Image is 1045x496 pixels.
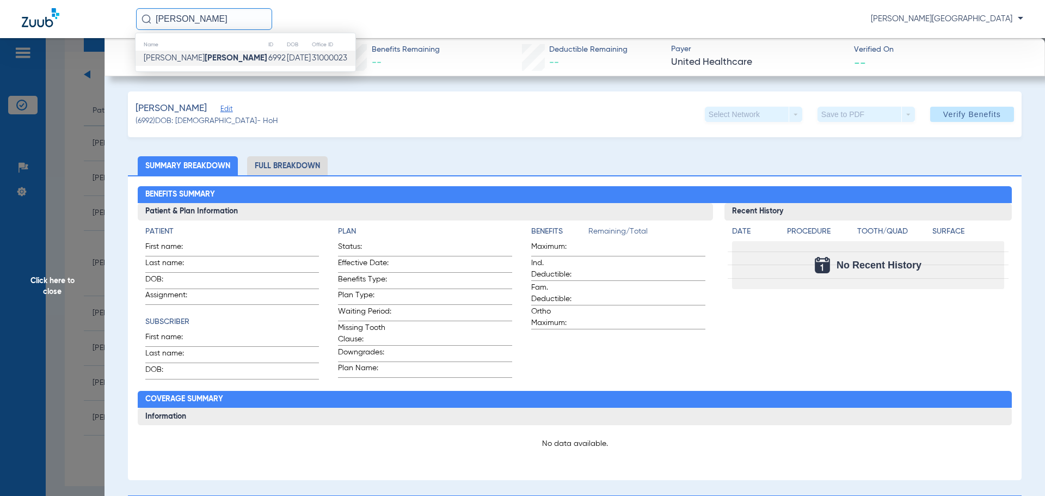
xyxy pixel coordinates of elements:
h3: Information [138,408,1012,425]
span: Benefits Remaining [372,44,440,56]
span: Status: [338,241,391,256]
span: Benefits Type: [338,274,391,289]
span: -- [854,57,866,68]
span: [PERSON_NAME] [136,102,207,115]
span: Assignment: [145,290,199,304]
span: [PERSON_NAME][GEOGRAPHIC_DATA] [871,14,1023,25]
span: Missing Tooth Clause: [338,322,391,345]
span: Ortho Maximum: [531,306,585,329]
span: Fam. Deductible: [531,282,585,305]
img: Search Icon [142,14,151,24]
td: 31000023 [311,51,355,66]
span: Edit [220,105,230,115]
span: Downgrades: [338,347,391,362]
span: -- [372,58,382,68]
span: (6992) DOB: [DEMOGRAPHIC_DATA] - HoH [136,115,278,127]
span: Effective Date: [338,258,391,272]
span: -- [549,58,559,68]
button: Verify Benefits [930,107,1014,122]
app-breakdown-title: Surface [932,226,1004,241]
h4: Procedure [787,226,853,237]
span: No Recent History [837,260,921,271]
h2: Coverage Summary [138,391,1012,408]
span: Waiting Period: [338,306,391,321]
app-breakdown-title: Tooth/Quad [857,226,929,241]
app-breakdown-title: Date [732,226,778,241]
span: DOB: [145,274,199,289]
span: Payer [671,44,845,55]
span: First name: [145,332,199,346]
span: United Healthcare [671,56,845,69]
span: Deductible Remaining [549,44,628,56]
strong: [PERSON_NAME] [205,54,267,62]
span: Plan Name: [338,363,391,377]
h4: Benefits [531,226,588,237]
input: Search for patients [136,8,272,30]
h4: Subscriber [145,316,319,328]
span: Verified On [854,44,1028,56]
h4: Patient [145,226,319,237]
td: 6992 [268,51,286,66]
h4: Surface [932,226,1004,237]
span: First name: [145,241,199,256]
span: Last name: [145,258,199,272]
th: DOB [286,39,311,51]
span: Remaining/Total [588,226,705,241]
h4: Date [732,226,778,237]
h4: Plan [338,226,512,237]
span: Last name: [145,348,199,363]
p: No data available. [145,438,1005,449]
span: Ind. Deductible: [531,258,585,280]
img: Calendar [815,257,830,273]
th: ID [268,39,286,51]
h3: Recent History [724,203,1012,221]
td: [DATE] [286,51,311,66]
h3: Patient & Plan Information [138,203,713,221]
img: Zuub Logo [22,8,59,27]
li: Full Breakdown [247,156,328,175]
app-breakdown-title: Benefits [531,226,588,241]
th: Name [136,39,268,51]
span: Verify Benefits [943,110,1001,119]
h2: Benefits Summary [138,186,1012,204]
span: DOB: [145,364,199,379]
span: Maximum: [531,241,585,256]
span: Plan Type: [338,290,391,304]
span: [PERSON_NAME] [144,54,267,62]
app-breakdown-title: Procedure [787,226,853,241]
h4: Tooth/Quad [857,226,929,237]
th: Office ID [311,39,355,51]
li: Summary Breakdown [138,156,238,175]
